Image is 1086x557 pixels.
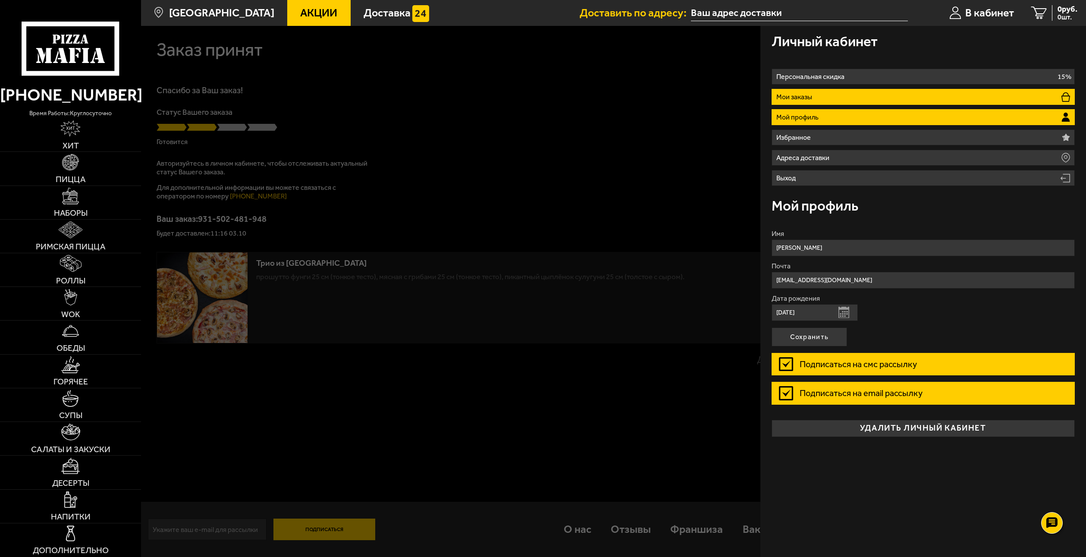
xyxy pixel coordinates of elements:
[56,344,85,352] span: Обеды
[53,378,88,386] span: Горячее
[776,134,814,141] p: Избранное
[54,209,88,217] span: Наборы
[691,5,908,21] input: Ваш адрес доставки
[772,35,878,49] h3: Личный кабинет
[772,353,1075,375] label: Подписаться на смс рассылку
[412,5,429,22] img: 15daf4d41897b9f0e9f617042186c801.svg
[776,73,847,80] p: Персональная скидка
[1058,14,1077,21] span: 0 шт.
[1058,5,1077,13] span: 0 руб.
[51,513,91,521] span: Напитки
[61,310,80,318] span: WOK
[36,242,105,251] span: Римская пицца
[364,7,411,18] span: Доставка
[772,199,858,213] h3: Мой профиль
[33,546,109,554] span: Дополнительно
[776,114,822,121] p: Мой профиль
[300,7,337,18] span: Акции
[31,445,110,453] span: Салаты и закуски
[772,263,1075,270] label: Почта
[580,7,691,18] span: Доставить по адресу:
[1058,73,1071,80] p: 15%
[776,94,815,101] p: Мои заказы
[965,7,1014,18] span: В кабинет
[59,411,82,419] span: Супы
[776,175,799,182] p: Выход
[772,327,847,346] button: Сохранить
[52,479,89,487] span: Десерты
[56,277,85,285] span: Роллы
[838,307,849,318] button: Открыть календарь
[772,304,858,321] input: Ваша дата рождения
[169,7,274,18] span: [GEOGRAPHIC_DATA]
[772,272,1075,289] input: Ваш e-mail
[772,239,1075,256] input: Ваше имя
[691,5,908,21] span: Дом, Санкт-Петербург, проспект Ветеранов, 169к2,
[776,154,832,161] p: Адреса доставки
[63,142,79,150] span: Хит
[56,175,85,183] span: Пицца
[772,295,1075,302] label: Дата рождения
[772,230,1075,237] label: Имя
[772,382,1075,404] label: Подписаться на email рассылку
[772,420,1075,437] button: удалить личный кабинет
